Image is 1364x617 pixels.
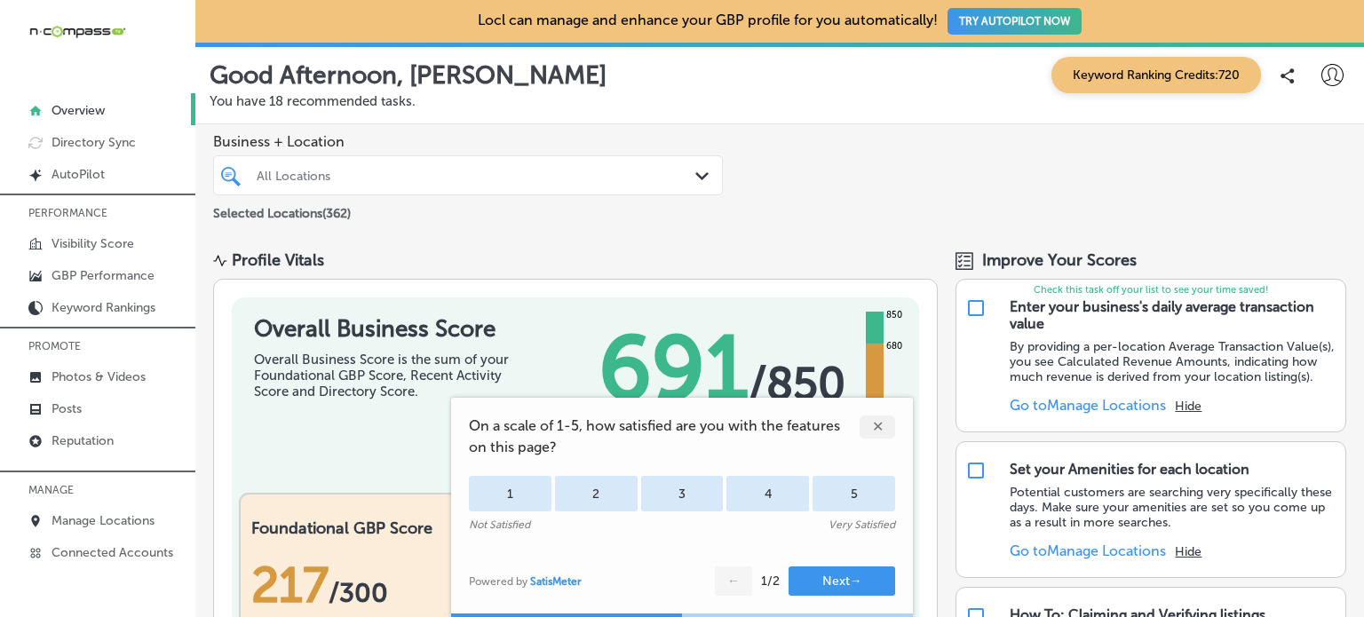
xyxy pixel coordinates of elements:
[52,268,155,283] p: GBP Performance
[1010,542,1166,559] a: Go toManage Locations
[213,199,351,221] p: Selected Locations ( 362 )
[829,518,895,531] div: Very Satisfied
[726,476,809,511] div: 4
[52,300,155,315] p: Keyword Rankings
[469,415,860,458] span: On a scale of 1-5, how satisfied are you with the features on this page?
[52,103,105,118] p: Overview
[52,236,134,251] p: Visibility Score
[257,168,697,183] div: All Locations
[52,545,173,560] p: Connected Accounts
[789,566,895,596] button: Next→
[52,401,82,416] p: Posts
[1010,397,1166,414] a: Go toManage Locations
[213,133,723,150] span: Business + Location
[1051,57,1261,93] span: Keyword Ranking Credits: 720
[555,476,638,511] div: 2
[1010,339,1336,384] p: By providing a per-location Average Transaction Value(s), you see Calculated Revenue Amounts, ind...
[1175,544,1201,559] button: Hide
[1010,461,1249,478] div: Set your Amenities for each location
[1175,399,1201,414] button: Hide
[52,135,136,150] p: Directory Sync
[883,308,906,322] div: 850
[210,93,1350,109] p: You have 18 recommended tasks.
[982,250,1137,270] span: Improve Your Scores
[883,339,906,353] div: 680
[530,575,582,588] a: SatisMeter
[1010,298,1336,332] div: Enter your business's daily average transaction value
[749,357,845,410] span: / 850
[860,415,895,439] div: ✕
[641,476,724,511] div: 3
[254,315,520,343] h1: Overall Business Score
[251,556,446,614] div: 217
[52,369,146,384] p: Photos & Videos
[28,23,126,40] img: 660ab0bf-5cc7-4cb8-ba1c-48b5ae0f18e60NCTV_CLogo_TV_Black_-500x88.png
[956,284,1345,296] p: Check this task off your list to see your time saved!
[469,518,530,531] div: Not Satisfied
[210,60,607,90] p: Good Afternoon, [PERSON_NAME]
[469,476,551,511] div: 1
[469,575,582,588] div: Powered by
[329,577,388,609] span: / 300
[254,352,520,399] div: Overall Business Score is the sum of your Foundational GBP Score, Recent Activity Score and Direc...
[1010,485,1336,530] p: Potential customers are searching very specifically these days. Make sure your amenities are set ...
[599,315,749,422] span: 691
[52,167,105,182] p: AutoPilot
[761,573,780,589] div: 1 / 2
[232,250,324,270] div: Profile Vitals
[948,8,1082,35] button: TRY AUTOPILOT NOW
[52,513,155,528] p: Manage Locations
[715,566,752,596] button: ←
[813,476,895,511] div: 5
[52,433,114,448] p: Reputation
[251,518,446,538] h2: Foundational GBP Score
